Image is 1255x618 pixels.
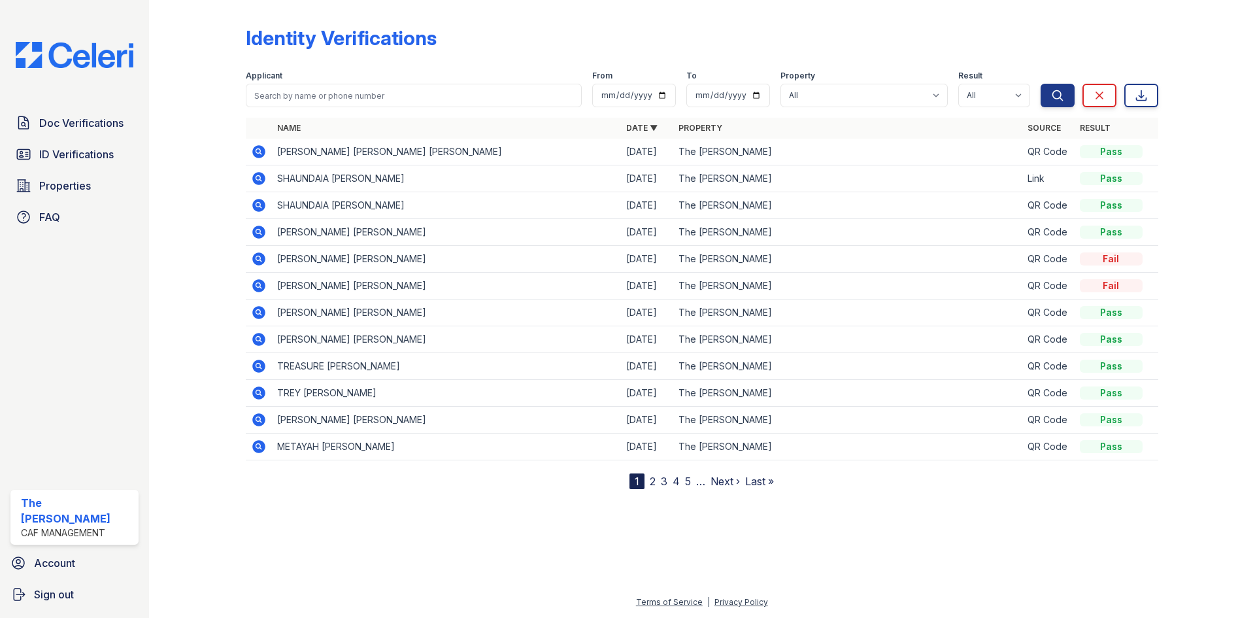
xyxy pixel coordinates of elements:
[1022,407,1075,434] td: QR Code
[10,110,139,136] a: Doc Verifications
[621,407,673,434] td: [DATE]
[272,246,621,273] td: [PERSON_NAME] [PERSON_NAME]
[673,219,1022,246] td: The [PERSON_NAME]
[1022,139,1075,165] td: QR Code
[673,326,1022,353] td: The [PERSON_NAME]
[673,380,1022,407] td: The [PERSON_NAME]
[1022,326,1075,353] td: QR Code
[636,597,703,607] a: Terms of Service
[650,475,656,488] a: 2
[673,300,1022,326] td: The [PERSON_NAME]
[272,380,621,407] td: TREY [PERSON_NAME]
[621,219,673,246] td: [DATE]
[246,26,437,50] div: Identity Verifications
[39,209,60,225] span: FAQ
[272,326,621,353] td: [PERSON_NAME] [PERSON_NAME]
[592,71,612,81] label: From
[10,141,139,167] a: ID Verifications
[272,353,621,380] td: TREASURE [PERSON_NAME]
[272,219,621,246] td: [PERSON_NAME] [PERSON_NAME]
[673,139,1022,165] td: The [PERSON_NAME]
[272,273,621,300] td: [PERSON_NAME] [PERSON_NAME]
[1080,145,1143,158] div: Pass
[629,473,644,489] div: 1
[673,165,1022,192] td: The [PERSON_NAME]
[707,597,710,607] div: |
[1022,434,1075,460] td: QR Code
[1022,273,1075,300] td: QR Code
[246,84,582,107] input: Search by name or phone number
[1080,386,1143,400] div: Pass
[626,123,658,133] a: Date ▼
[277,123,301,133] a: Name
[272,407,621,434] td: [PERSON_NAME] [PERSON_NAME]
[1022,165,1075,192] td: Link
[714,597,768,607] a: Privacy Policy
[1080,333,1143,346] div: Pass
[246,71,282,81] label: Applicant
[745,475,774,488] a: Last »
[673,475,680,488] a: 4
[10,204,139,230] a: FAQ
[621,353,673,380] td: [DATE]
[673,407,1022,434] td: The [PERSON_NAME]
[39,178,91,194] span: Properties
[272,165,621,192] td: SHAUNDAIA [PERSON_NAME]
[673,353,1022,380] td: The [PERSON_NAME]
[1080,226,1143,239] div: Pass
[272,192,621,219] td: SHAUNDAIA [PERSON_NAME]
[621,326,673,353] td: [DATE]
[1022,246,1075,273] td: QR Code
[1022,192,1075,219] td: QR Code
[1080,413,1143,426] div: Pass
[1080,252,1143,266] div: Fail
[661,475,667,488] a: 3
[5,581,144,608] a: Sign out
[21,495,133,526] div: The [PERSON_NAME]
[621,139,673,165] td: [DATE]
[1022,300,1075,326] td: QR Code
[958,71,982,81] label: Result
[711,475,740,488] a: Next ›
[621,246,673,273] td: [DATE]
[272,139,621,165] td: [PERSON_NAME] [PERSON_NAME] [PERSON_NAME]
[1028,123,1061,133] a: Source
[34,555,75,571] span: Account
[685,475,691,488] a: 5
[696,473,705,489] span: …
[39,115,124,131] span: Doc Verifications
[621,192,673,219] td: [DATE]
[621,165,673,192] td: [DATE]
[5,42,144,68] img: CE_Logo_Blue-a8612792a0a2168367f1c8372b55b34899dd931a85d93a1a3d3e32e68fde9ad4.png
[1080,199,1143,212] div: Pass
[272,300,621,326] td: [PERSON_NAME] [PERSON_NAME]
[621,380,673,407] td: [DATE]
[1022,380,1075,407] td: QR Code
[1080,123,1111,133] a: Result
[621,273,673,300] td: [DATE]
[1080,172,1143,185] div: Pass
[673,434,1022,460] td: The [PERSON_NAME]
[1022,353,1075,380] td: QR Code
[21,526,133,540] div: CAF Management
[1080,360,1143,373] div: Pass
[621,434,673,460] td: [DATE]
[780,71,815,81] label: Property
[673,246,1022,273] td: The [PERSON_NAME]
[5,550,144,576] a: Account
[1080,279,1143,292] div: Fail
[686,71,697,81] label: To
[10,173,139,199] a: Properties
[1022,219,1075,246] td: QR Code
[621,300,673,326] td: [DATE]
[678,123,722,133] a: Property
[673,273,1022,300] td: The [PERSON_NAME]
[34,587,74,602] span: Sign out
[1080,440,1143,453] div: Pass
[39,146,114,162] span: ID Verifications
[272,434,621,460] td: METAYAH [PERSON_NAME]
[673,192,1022,219] td: The [PERSON_NAME]
[1080,306,1143,319] div: Pass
